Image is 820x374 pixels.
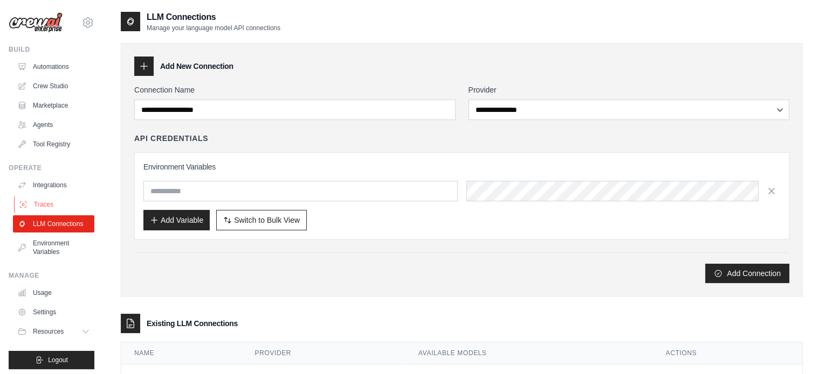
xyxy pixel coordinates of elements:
a: Traces [14,196,95,213]
button: Logout [9,351,94,369]
h3: Environment Variables [143,161,780,172]
span: Logout [48,356,68,364]
a: Agents [13,116,94,133]
img: Logo [9,12,63,33]
div: Manage [9,271,94,280]
a: Marketplace [13,97,94,114]
a: Automations [13,58,94,75]
div: Operate [9,164,94,172]
label: Connection Name [134,84,456,95]
button: Resources [13,323,94,340]
p: Manage your language model API connections [147,24,280,32]
div: Build [9,45,94,54]
th: Available Models [405,342,653,364]
th: Actions [653,342,802,364]
h4: API Credentials [134,133,208,144]
a: Tool Registry [13,136,94,153]
h3: Add New Connection [160,61,233,72]
a: Environment Variables [13,235,94,260]
th: Provider [242,342,405,364]
span: Resources [33,327,64,336]
a: LLM Connections [13,215,94,232]
button: Switch to Bulk View [216,210,307,230]
a: Integrations [13,177,94,194]
th: Name [121,342,242,364]
a: Usage [13,284,94,301]
label: Provider [468,84,790,95]
h3: Existing LLM Connections [147,318,238,329]
button: Add Variable [143,210,210,230]
a: Crew Studio [13,77,94,95]
button: Add Connection [705,264,789,283]
a: Settings [13,304,94,321]
span: Switch to Bulk View [234,215,300,225]
h2: LLM Connections [147,11,280,24]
